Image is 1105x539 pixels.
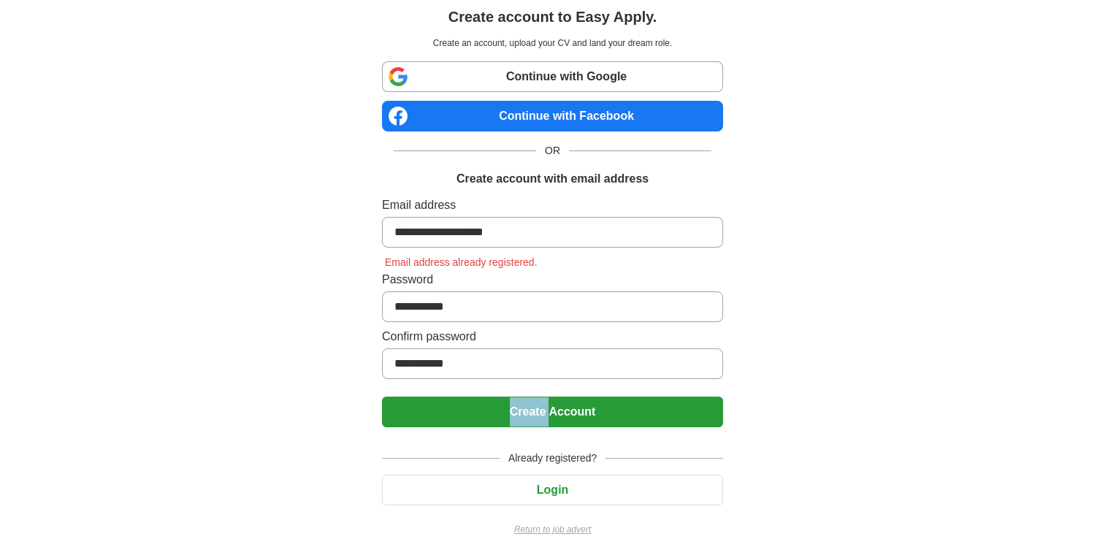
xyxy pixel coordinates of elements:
[536,143,569,158] span: OR
[382,523,723,536] a: Return to job advert
[456,170,649,188] h1: Create account with email address
[382,475,723,505] button: Login
[382,256,540,268] span: Email address already registered.
[382,483,723,496] a: Login
[382,328,723,345] label: Confirm password
[385,37,720,50] p: Create an account, upload your CV and land your dream role.
[448,6,657,28] h1: Create account to Easy Apply.
[382,101,723,131] a: Continue with Facebook
[382,271,723,288] label: Password
[382,61,723,92] a: Continue with Google
[382,196,723,214] label: Email address
[382,397,723,427] button: Create Account
[500,451,605,466] span: Already registered?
